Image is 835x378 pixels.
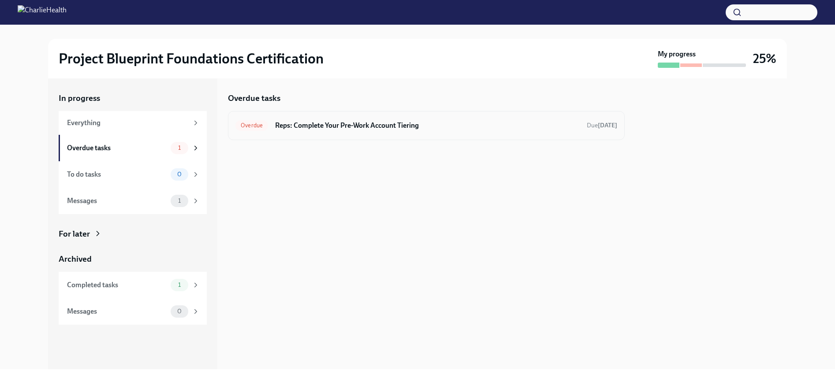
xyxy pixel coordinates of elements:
[587,122,617,129] span: Due
[59,188,207,214] a: Messages1
[228,93,280,104] h5: Overdue tasks
[67,170,167,179] div: To do tasks
[18,5,67,19] img: CharlieHealth
[235,122,268,129] span: Overdue
[587,121,617,130] span: September 8th, 2025 12:00
[59,161,207,188] a: To do tasks0
[59,272,207,298] a: Completed tasks1
[67,196,167,206] div: Messages
[275,121,580,130] h6: Reps: Complete Your Pre-Work Account Tiering
[59,253,207,265] a: Archived
[658,49,696,59] strong: My progress
[67,280,167,290] div: Completed tasks
[59,111,207,135] a: Everything
[172,171,187,178] span: 0
[59,135,207,161] a: Overdue tasks1
[598,122,617,129] strong: [DATE]
[753,51,776,67] h3: 25%
[59,228,90,240] div: For later
[67,143,167,153] div: Overdue tasks
[59,50,324,67] h2: Project Blueprint Foundations Certification
[235,119,617,133] a: OverdueReps: Complete Your Pre-Work Account TieringDue[DATE]
[173,197,186,204] span: 1
[59,228,207,240] a: For later
[172,308,187,315] span: 0
[59,298,207,325] a: Messages0
[59,93,207,104] a: In progress
[173,145,186,151] span: 1
[67,118,188,128] div: Everything
[67,307,167,316] div: Messages
[173,282,186,288] span: 1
